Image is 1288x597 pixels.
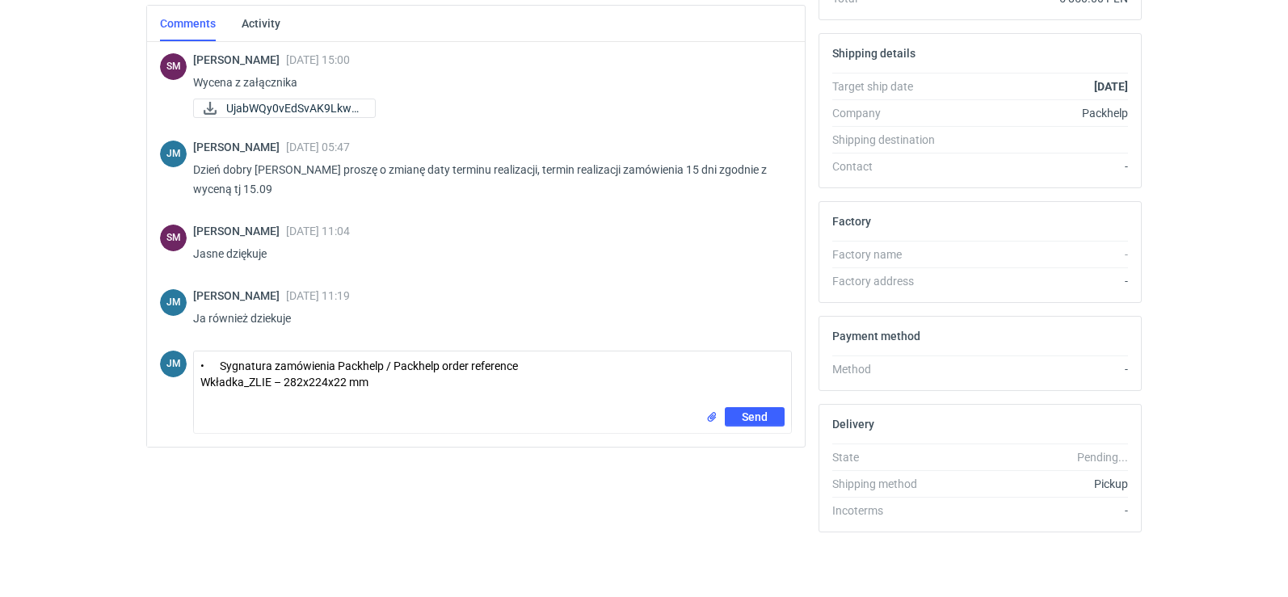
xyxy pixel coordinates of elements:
span: UjabWQy0vEdSvAK9LkwA... [226,99,362,117]
a: UjabWQy0vEdSvAK9LkwA... [193,99,376,118]
div: Incoterms [832,502,950,519]
div: - [950,361,1128,377]
h2: Delivery [832,418,874,431]
div: - [950,158,1128,174]
textarea: • Sygnatura zamówienia Packhelp / Packhelp order reference Wkładka_ZLIE – 282x224x22 mm [194,351,791,407]
p: Ja również dziekuje [193,309,779,328]
div: Joanna Myślak [160,141,187,167]
div: Sebastian Markut [160,225,187,251]
span: [PERSON_NAME] [193,53,286,66]
h2: Factory [832,215,871,228]
a: Activity [242,6,280,41]
figcaption: SM [160,225,187,251]
button: Send [725,407,785,427]
div: Method [832,361,950,377]
div: Company [832,105,950,121]
span: [DATE] 11:19 [286,289,350,302]
div: Pickup [950,476,1128,492]
div: - [950,246,1128,263]
div: Joanna Myślak [160,351,187,377]
div: - [950,273,1128,289]
em: Pending... [1077,451,1128,464]
p: Dzień dobry [PERSON_NAME] proszę o zmianę daty terminu realizacji, termin realizacji zamówienia 1... [193,160,779,199]
div: UjabWQy0vEdSvAK9LkwA0jH56N1M18oLpDGJMoEf (1).docx [193,99,355,118]
a: Comments [160,6,216,41]
div: Packhelp [950,105,1128,121]
span: [PERSON_NAME] [193,289,286,302]
div: Factory address [832,273,950,289]
span: [DATE] 05:47 [286,141,350,153]
div: Sebastian Markut [160,53,187,80]
span: Send [742,411,768,423]
div: Shipping destination [832,132,950,148]
div: Contact [832,158,950,174]
span: [PERSON_NAME] [193,141,286,153]
p: Wycena z załącznika [193,73,779,92]
h2: Payment method [832,330,920,343]
div: Joanna Myślak [160,289,187,316]
span: [PERSON_NAME] [193,225,286,238]
figcaption: JM [160,289,187,316]
strong: [DATE] [1094,80,1128,93]
div: State [832,449,950,465]
figcaption: JM [160,351,187,377]
div: Factory name [832,246,950,263]
span: [DATE] 15:00 [286,53,350,66]
div: - [950,502,1128,519]
figcaption: SM [160,53,187,80]
span: [DATE] 11:04 [286,225,350,238]
p: Jasne dziękuje [193,244,779,263]
figcaption: JM [160,141,187,167]
div: Shipping method [832,476,950,492]
div: Target ship date [832,78,950,95]
h2: Shipping details [832,47,915,60]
